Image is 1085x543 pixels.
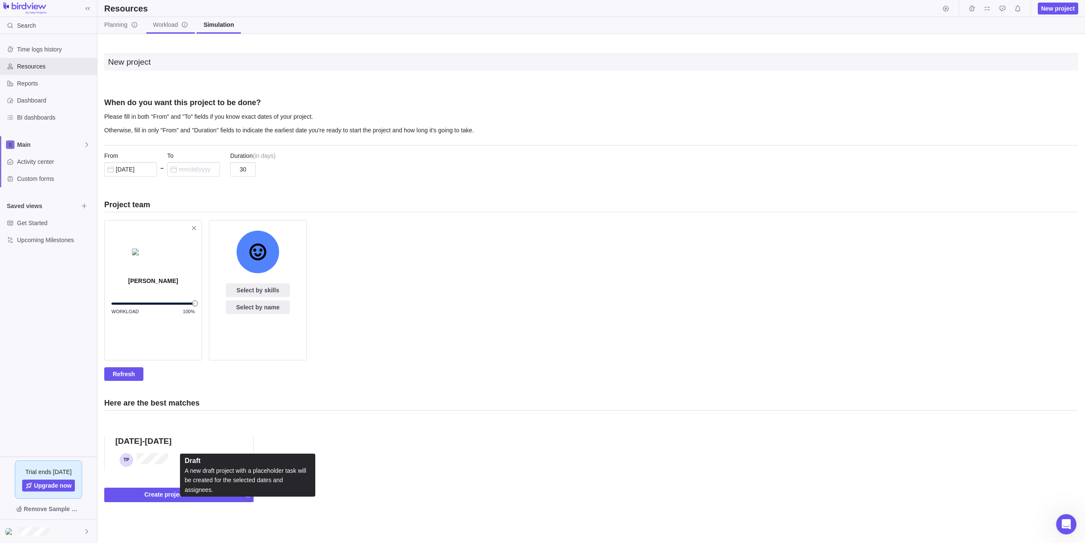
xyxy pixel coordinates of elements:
div: Tom Plagge [132,231,174,273]
span: BI dashboards [17,113,94,122]
span: Browse views [78,200,90,212]
span: Remove [188,222,200,234]
span: Remove Sample Data [7,502,90,516]
a: My assignments [981,6,993,13]
span: 100% [183,306,195,317]
span: Search [17,21,36,30]
a: Simulation [197,17,241,34]
span: Reports [17,79,94,88]
span: Upcoming Milestones [17,236,94,244]
svg: info-description [181,21,188,28]
span: To [167,151,174,160]
span: Activity center [17,157,94,166]
input: mm/dd/yyyy [104,162,157,177]
input: mm/dd/yyyy [167,162,220,177]
a: Time logs [966,6,978,13]
img: logo [3,3,46,14]
span: Workload [153,20,188,29]
span: Duration [230,151,253,160]
img: UserAvatar [132,249,174,255]
span: Select by name [226,300,290,314]
span: ( [253,151,255,160]
span: Resources [17,62,94,71]
a: Planninginfo-description [97,17,145,34]
span: Trial ends [DATE] [26,468,72,476]
img: Show [5,528,15,535]
p: Otherwise, fill in only "From" and "Duration" fields to indicate the earliest date you're ready t... [104,126,1078,139]
span: Custom forms [17,174,94,183]
span: Refresh [113,369,135,379]
span: From [104,151,118,160]
h3: When do you want this project to be done? [104,97,1078,112]
h3: Here are the best matches [104,398,200,408]
span: Main [17,140,83,149]
span: Workload [111,306,139,317]
span: New project [1038,3,1078,14]
div: Tom Plagge [5,526,15,537]
span: Notifications [1012,3,1024,14]
span: Simulation [203,20,234,29]
span: Start timer [940,3,952,14]
span: in days [255,151,274,160]
span: ) [274,151,276,160]
h4: Draft [185,456,311,466]
a: Workloadinfo-description [146,17,195,34]
a: Approval requests [996,6,1008,13]
span: Upgrade now [34,481,72,490]
span: Select by skills [237,285,279,295]
span: My assignments [981,3,993,14]
span: Dashboard [17,96,94,105]
span: Refresh [104,367,143,381]
svg: info-description [131,21,138,28]
p: Please fill in both "From" and "To" fields if you know exact dates of your project. [104,112,1078,126]
span: [PERSON_NAME] [128,277,178,294]
h3: Project team [104,200,1078,210]
span: [DATE] [145,437,171,446]
span: Remove Sample Data [24,504,82,514]
span: Approval requests [996,3,1008,14]
span: Time logs [966,3,978,14]
span: Time logs history [17,45,94,54]
span: [DATE] [115,437,142,446]
span: New project [1041,4,1075,13]
span: Select by name [236,302,280,312]
input: 0 [230,162,256,177]
a: Notifications [1012,6,1024,13]
span: – [160,164,164,177]
span: Saved views [7,202,78,210]
span: - [142,437,145,446]
h2: Resources [104,3,148,14]
iframe: Intercom live chat [1056,514,1076,534]
span: Select by skills [226,283,290,297]
a: Upgrade now [22,480,75,492]
p: A new draft project with a placeholder task will be created for the selected dates and assignees. [185,466,311,494]
span: Planning [104,20,138,29]
span: Get Started [17,219,94,227]
div: Create project as a draft [144,489,212,500]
